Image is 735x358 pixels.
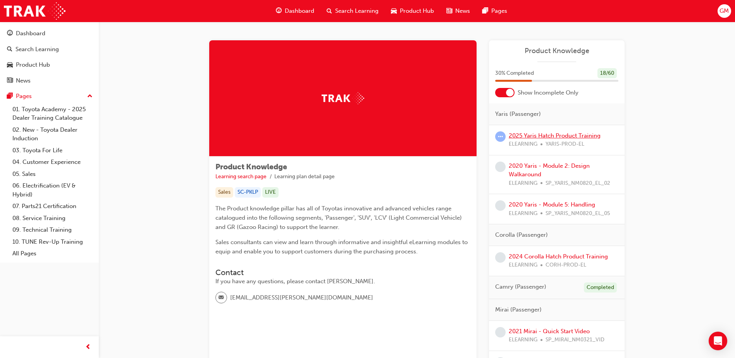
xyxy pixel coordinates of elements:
[509,209,537,218] span: ELEARNING
[7,77,13,84] span: news-icon
[3,25,96,89] button: DashboardSearch LearningProduct HubNews
[322,92,364,104] img: Trak
[446,6,452,16] span: news-icon
[495,231,548,239] span: Corolla (Passenger)
[235,187,261,198] div: SC-PKLP
[495,282,546,291] span: Camry (Passenger)
[495,200,506,211] span: learningRecordVerb_NONE-icon
[584,282,617,293] div: Completed
[495,305,542,314] span: Mirai (Passenger)
[3,42,96,57] a: Search Learning
[509,328,590,335] a: 2021 Mirai - Quick Start Video
[87,91,93,102] span: up-icon
[16,92,32,101] div: Pages
[7,30,13,37] span: guage-icon
[476,3,513,19] a: pages-iconPages
[262,187,279,198] div: LIVE
[7,62,13,69] span: car-icon
[215,268,470,277] h3: Contact
[327,6,332,16] span: search-icon
[16,76,31,85] div: News
[215,173,267,180] a: Learning search page
[495,252,506,263] span: learningRecordVerb_NONE-icon
[219,293,224,303] span: email-icon
[495,46,618,55] a: Product Knowledge
[9,212,96,224] a: 08. Service Training
[215,205,463,231] span: The Product knowledge pillar has all of Toyotas innovative and advanced vehicles range catalogued...
[440,3,476,19] a: news-iconNews
[320,3,385,19] a: search-iconSearch Learning
[391,6,397,16] span: car-icon
[3,74,96,88] a: News
[9,103,96,124] a: 01. Toyota Academy - 2025 Dealer Training Catalogue
[4,2,65,20] img: Trak
[274,172,335,181] li: Learning plan detail page
[215,239,469,255] span: Sales consultants can view and learn through informative and insightful eLearning modules to equi...
[509,179,537,188] span: ELEARNING
[9,145,96,157] a: 03. Toyota For Life
[9,156,96,168] a: 04. Customer Experience
[509,253,608,260] a: 2024 Corolla Hatch Product Training
[9,248,96,260] a: All Pages
[9,124,96,145] a: 02. New - Toyota Dealer Induction
[9,236,96,248] a: 10. TUNE Rev-Up Training
[455,7,470,15] span: News
[509,261,537,270] span: ELEARNING
[518,88,578,97] span: Show Incomplete Only
[720,7,729,15] span: GM
[215,162,287,171] span: Product Knowledge
[495,327,506,337] span: learningRecordVerb_NONE-icon
[509,336,537,344] span: ELEARNING
[546,209,610,218] span: SP_YARIS_NM0820_EL_05
[16,29,45,38] div: Dashboard
[215,277,470,286] div: If you have any questions, please contact [PERSON_NAME].
[276,6,282,16] span: guage-icon
[509,162,590,178] a: 2020 Yaris - Module 2: Design Walkaround
[709,332,727,350] div: Open Intercom Messenger
[509,140,537,149] span: ELEARNING
[3,58,96,72] a: Product Hub
[3,89,96,103] button: Pages
[495,131,506,142] span: learningRecordVerb_ATTEMPT-icon
[718,4,731,18] button: GM
[385,3,440,19] a: car-iconProduct Hub
[495,162,506,172] span: learningRecordVerb_NONE-icon
[285,7,314,15] span: Dashboard
[270,3,320,19] a: guage-iconDashboard
[546,261,586,270] span: CORH-PROD-EL
[9,168,96,180] a: 05. Sales
[335,7,379,15] span: Search Learning
[509,201,595,208] a: 2020 Yaris - Module 5: Handling
[482,6,488,16] span: pages-icon
[9,200,96,212] a: 07. Parts21 Certification
[3,26,96,41] a: Dashboard
[546,140,584,149] span: YARIS-PROD-EL
[9,224,96,236] a: 09. Technical Training
[9,180,96,200] a: 06. Electrification (EV & Hybrid)
[16,60,50,69] div: Product Hub
[491,7,507,15] span: Pages
[546,179,610,188] span: SP_YARIS_NM0820_EL_02
[15,45,59,54] div: Search Learning
[495,110,541,119] span: Yaris (Passenger)
[546,336,604,344] span: SP_MIRAI_NM0321_VID
[597,68,617,79] div: 18 / 60
[85,343,91,352] span: prev-icon
[230,293,373,302] span: [EMAIL_ADDRESS][PERSON_NAME][DOMAIN_NAME]
[7,46,12,53] span: search-icon
[215,187,233,198] div: Sales
[495,69,534,78] span: 30 % Completed
[400,7,434,15] span: Product Hub
[509,132,601,139] a: 2025 Yaris Hatch Product Training
[7,93,13,100] span: pages-icon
